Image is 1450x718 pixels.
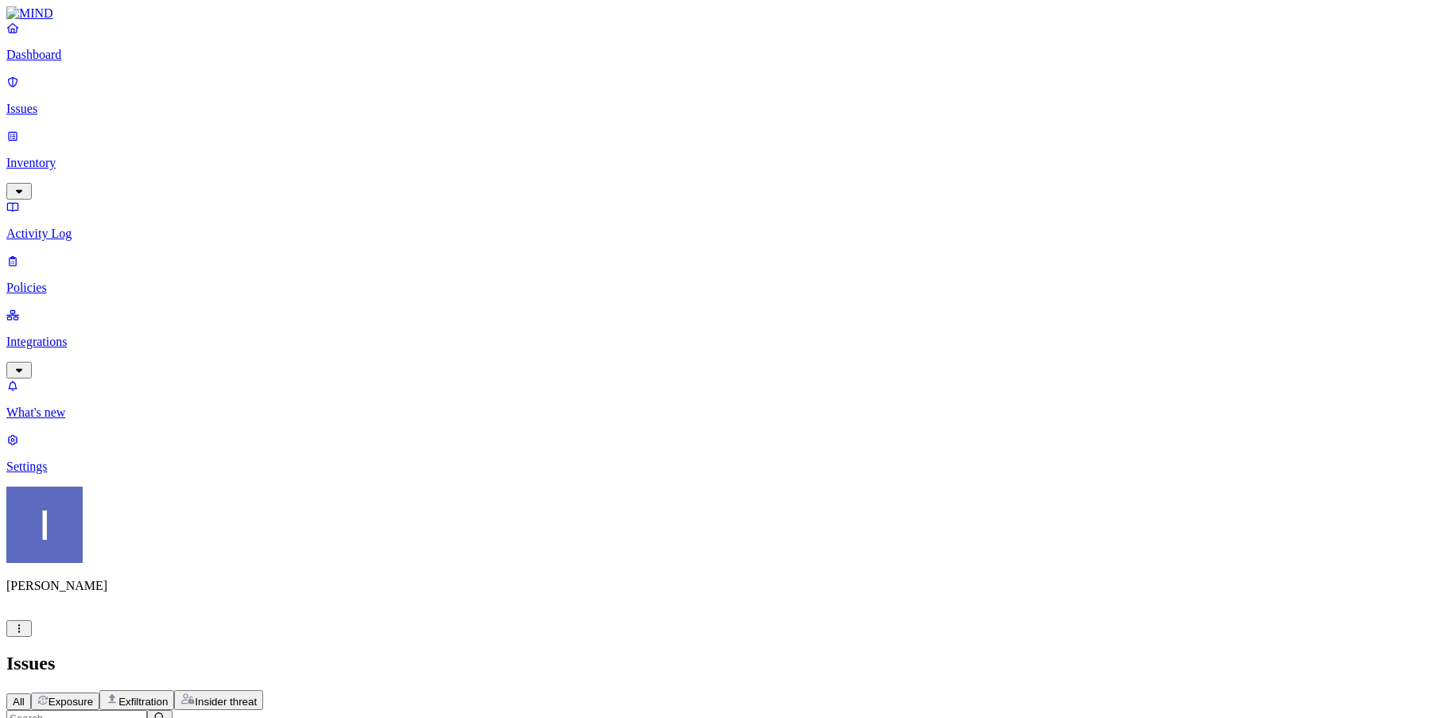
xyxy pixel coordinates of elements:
[6,48,1444,62] p: Dashboard
[6,281,1444,295] p: Policies
[6,102,1444,116] p: Issues
[6,6,53,21] img: MIND
[6,460,1444,474] p: Settings
[6,156,1444,170] p: Inventory
[195,696,257,708] span: Insider threat
[13,696,25,708] span: All
[6,487,83,563] img: Itai Schwartz
[6,129,1444,197] a: Inventory
[48,696,93,708] span: Exposure
[6,21,1444,62] a: Dashboard
[6,254,1444,295] a: Policies
[6,200,1444,241] a: Activity Log
[6,227,1444,241] p: Activity Log
[6,433,1444,474] a: Settings
[6,579,1444,593] p: [PERSON_NAME]
[6,308,1444,376] a: Integrations
[6,406,1444,420] p: What's new
[6,653,1444,674] h2: Issues
[6,6,1444,21] a: MIND
[118,696,168,708] span: Exfiltration
[6,335,1444,349] p: Integrations
[6,378,1444,420] a: What's new
[6,75,1444,116] a: Issues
